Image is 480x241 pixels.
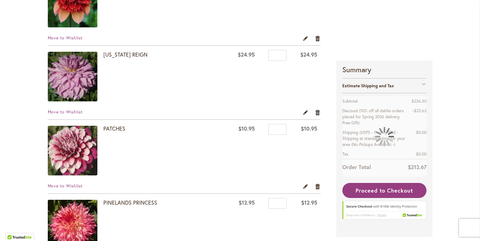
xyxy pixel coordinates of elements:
[301,199,317,206] span: $12.95
[342,183,426,198] button: Proceed to Checkout
[408,163,426,171] span: $212.67
[48,52,103,103] a: OREGON REIGN
[239,199,255,206] span: $12.95
[356,187,413,194] span: Proceed to Checkout
[342,83,394,88] strong: Estimate Shipping and Tax
[48,52,97,101] img: OREGON REIGN
[48,126,103,177] a: PATCHES
[103,125,125,132] a: PATCHES
[48,109,83,115] a: Move to Wishlist
[375,127,394,146] img: Loading...
[301,125,317,132] span: $10.95
[300,51,317,58] span: $24.95
[48,35,83,41] a: Move to Wishlist
[5,220,21,236] iframe: Launch Accessibility Center
[103,51,148,58] a: [US_STATE] REIGN
[342,201,426,222] div: TrustedSite Certified
[238,125,255,132] span: $10.95
[103,199,157,206] a: PINELANDS PRINCESS
[48,183,83,189] a: Move to Wishlist
[342,64,426,75] strong: Summary
[238,51,255,58] span: $24.95
[48,126,97,175] img: PATCHES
